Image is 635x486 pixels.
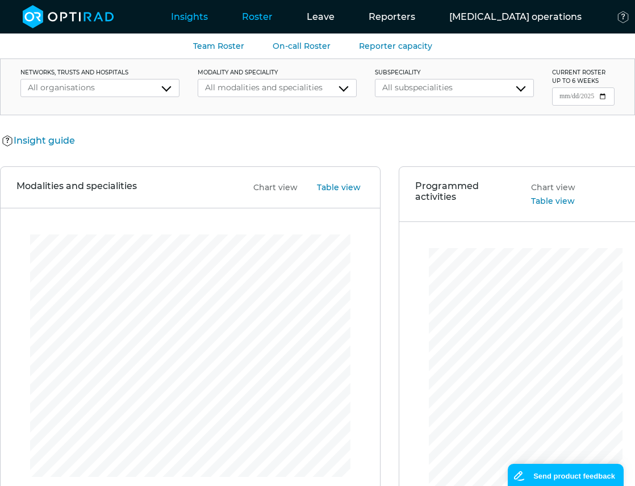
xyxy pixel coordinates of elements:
[23,5,114,28] img: brand-opti-rad-logos-blue-and-white-d2f68631ba2948856bd03f2d395fb146ddc8fb01b4b6e9315ea85fa773367...
[359,41,432,51] a: Reporter capacity
[552,68,615,85] label: current roster up to 6 weeks
[16,181,137,194] h3: Modalities and specialities
[2,135,14,148] img: Help Icon
[240,181,301,194] button: Chart view
[193,41,244,51] a: Team Roster
[415,181,517,208] h3: Programmed activities
[20,68,179,77] label: networks, trusts and hospitals
[273,41,331,51] a: On-call Roster
[198,68,357,77] label: modality and speciality
[517,195,578,208] button: Table view
[303,181,364,194] button: Table view
[375,68,534,77] label: subspeciality
[517,181,579,194] button: Chart view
